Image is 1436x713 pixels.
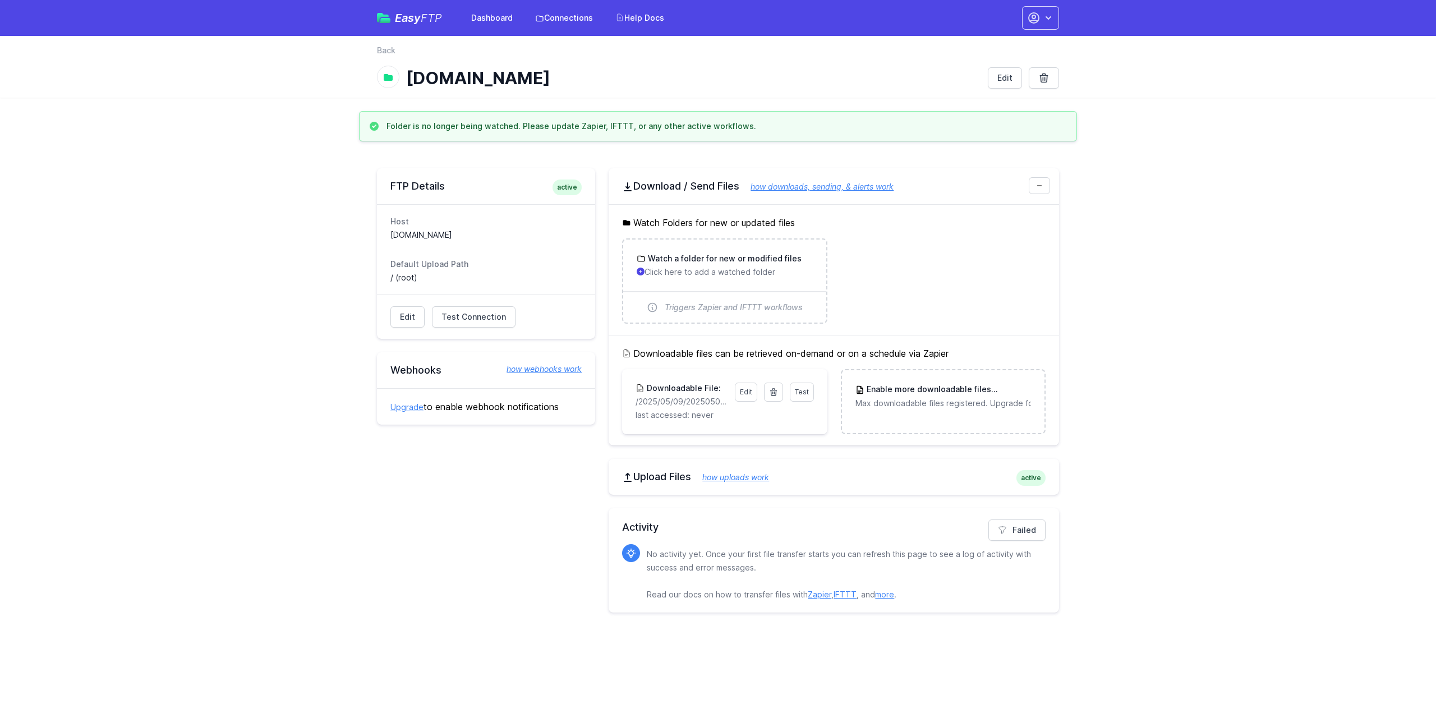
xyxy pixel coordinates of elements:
[421,11,442,25] span: FTP
[834,590,857,599] a: IFTTT
[441,311,506,323] span: Test Connection
[645,383,721,394] h3: Downloadable File:
[377,388,595,425] div: to enable webhook notifications
[377,13,390,23] img: easyftp_logo.png
[464,8,519,28] a: Dashboard
[406,68,979,88] h1: [DOMAIN_NAME]
[623,240,826,323] a: Watch a folder for new or modified files Click here to add a watched folder Triggers Zapier and I...
[665,302,803,313] span: Triggers Zapier and IFTTT workflows
[1016,470,1046,486] span: active
[991,384,1032,395] span: Upgrade
[390,402,424,412] a: Upgrade
[637,266,812,278] p: Click here to add a watched folder
[855,398,1031,409] p: Max downloadable files registered. Upgrade for more.
[622,180,1046,193] h2: Download / Send Files
[377,45,1059,63] nav: Breadcrumb
[395,12,442,24] span: Easy
[390,364,582,377] h2: Webhooks
[377,45,395,56] a: Back
[735,383,757,402] a: Edit
[495,364,582,375] a: how webhooks work
[609,8,671,28] a: Help Docs
[875,590,894,599] a: more
[864,384,1031,395] h3: Enable more downloadable files
[622,470,1046,484] h2: Upload Files
[390,272,582,283] dd: / (root)
[386,121,756,132] h3: Folder is no longer being watched. Please update Zapier, IFTTT, or any other active workflows.
[790,383,814,402] a: Test
[636,396,728,407] p: /2025/05/09/20250509171559_inbound_0422652309_0756011820.mp3
[377,12,442,24] a: EasyFTP
[390,259,582,270] dt: Default Upload Path
[647,548,1037,601] p: No activity yet. Once your first file transfer starts you can refresh this page to see a log of a...
[390,229,582,241] dd: [DOMAIN_NAME]
[390,216,582,227] dt: Host
[795,388,809,396] span: Test
[390,180,582,193] h2: FTP Details
[988,519,1046,541] a: Failed
[622,216,1046,229] h5: Watch Folders for new or updated files
[646,253,802,264] h3: Watch a folder for new or modified files
[842,370,1044,422] a: Enable more downloadable filesUpgrade Max downloadable files registered. Upgrade for more.
[636,410,813,421] p: last accessed: never
[739,182,894,191] a: how downloads, sending, & alerts work
[432,306,516,328] a: Test Connection
[528,8,600,28] a: Connections
[553,180,582,195] span: active
[808,590,831,599] a: Zapier
[691,472,769,482] a: how uploads work
[988,67,1022,89] a: Edit
[622,347,1046,360] h5: Downloadable files can be retrieved on-demand or on a schedule via Zapier
[622,519,1046,535] h2: Activity
[390,306,425,328] a: Edit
